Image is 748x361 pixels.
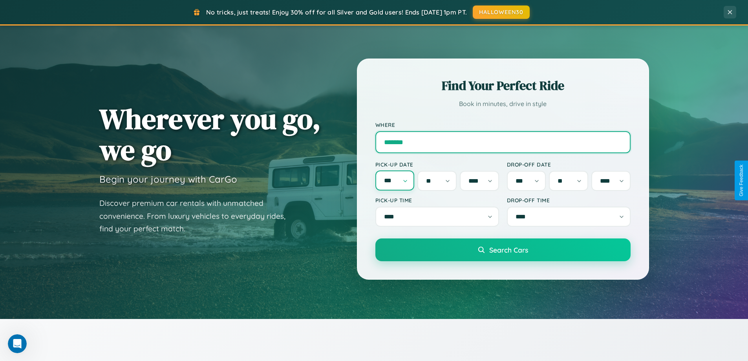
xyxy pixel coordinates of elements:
[99,197,296,235] p: Discover premium car rentals with unmatched convenience. From luxury vehicles to everyday rides, ...
[375,121,631,128] label: Where
[507,197,631,203] label: Drop-off Time
[375,238,631,261] button: Search Cars
[375,197,499,203] label: Pick-up Time
[489,246,528,254] span: Search Cars
[473,5,530,19] button: HALLOWEEN30
[375,98,631,110] p: Book in minutes, drive in style
[99,173,237,185] h3: Begin your journey with CarGo
[739,165,744,196] div: Give Feedback
[206,8,467,16] span: No tricks, just treats! Enjoy 30% off for all Silver and Gold users! Ends [DATE] 1pm PT.
[375,77,631,94] h2: Find Your Perfect Ride
[8,334,27,353] iframe: Intercom live chat
[507,161,631,168] label: Drop-off Date
[99,103,321,165] h1: Wherever you go, we go
[375,161,499,168] label: Pick-up Date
